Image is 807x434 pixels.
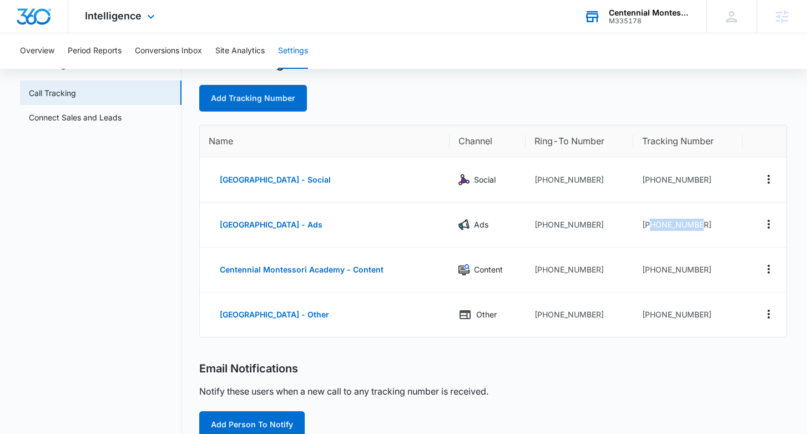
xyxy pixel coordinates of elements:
[199,362,298,376] h2: Email Notifications
[760,305,778,323] button: Actions
[209,211,334,238] button: [GEOGRAPHIC_DATA] - Ads
[633,203,743,248] td: [PHONE_NUMBER]
[474,174,496,186] p: Social
[633,292,743,337] td: [PHONE_NUMBER]
[29,87,76,99] a: Call Tracking
[85,10,142,22] span: Intelligence
[278,33,308,69] button: Settings
[199,85,307,112] a: Add Tracking Number
[474,264,503,276] p: Content
[215,33,265,69] button: Site Analytics
[526,125,633,158] th: Ring-To Number
[526,158,633,203] td: [PHONE_NUMBER]
[135,33,202,69] button: Conversions Inbox
[633,125,743,158] th: Tracking Number
[458,264,470,275] img: Content
[633,158,743,203] td: [PHONE_NUMBER]
[476,309,497,321] p: Other
[68,33,122,69] button: Period Reports
[29,112,122,123] a: Connect Sales and Leads
[458,174,470,185] img: Social
[450,125,526,158] th: Channel
[526,203,633,248] td: [PHONE_NUMBER]
[760,170,778,188] button: Actions
[633,248,743,292] td: [PHONE_NUMBER]
[209,256,395,283] button: Centennial Montessori Academy - Content
[209,301,340,328] button: [GEOGRAPHIC_DATA] - Other
[526,248,633,292] td: [PHONE_NUMBER]
[526,292,633,337] td: [PHONE_NUMBER]
[200,125,450,158] th: Name
[474,219,488,231] p: Ads
[20,33,54,69] button: Overview
[209,166,342,193] button: [GEOGRAPHIC_DATA] - Social
[458,219,470,230] img: Ads
[609,8,690,17] div: account name
[199,385,488,398] p: Notify these users when a new call to any tracking number is received.
[609,17,690,25] div: account id
[760,260,778,278] button: Actions
[760,215,778,233] button: Actions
